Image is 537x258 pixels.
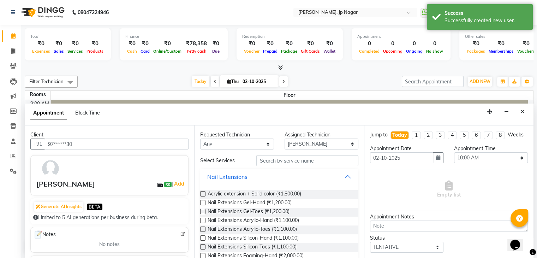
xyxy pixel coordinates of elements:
[36,179,95,189] div: [PERSON_NAME]
[164,182,172,187] span: ₹0
[412,131,421,139] li: 1
[392,131,407,139] div: Today
[34,202,83,212] button: Generate AI Insights
[402,76,464,87] input: Search Appointment
[200,131,274,139] div: Requested Technician
[299,40,322,48] div: ₹0
[29,100,50,107] div: 9:00 AM
[496,131,505,139] li: 8
[208,225,297,234] span: Nail Extensions Acrylic-Toes (₹1,100.00)
[381,49,404,54] span: Upcoming
[279,49,299,54] span: Package
[45,139,189,149] input: Search by Name/Mobile/Email/Code
[183,40,210,48] div: ₹78,358
[404,49,424,54] span: Ongoing
[185,49,208,54] span: Petty cash
[256,155,358,166] input: Search by service name
[487,49,515,54] span: Memberships
[208,234,299,243] span: Nail Extensions Silicon-Hand (₹1,100.00)
[30,131,189,139] div: Client
[75,110,100,116] span: Block Time
[125,34,222,40] div: Finance
[424,131,433,139] li: 2
[370,234,444,242] div: Status
[18,2,66,22] img: logo
[242,49,261,54] span: Voucher
[515,49,537,54] span: Vouchers
[472,131,481,139] li: 6
[470,79,490,84] span: ADD NEW
[51,91,528,100] span: Floor
[66,40,85,48] div: ₹0
[515,40,537,48] div: ₹0
[208,243,297,252] span: Nail Extensions Silicon-Toes (₹1,100.00)
[30,107,67,119] span: Appointment
[208,208,290,217] span: Nail Extensions Gel-Toes (₹1,200.00)
[240,76,276,87] input: 2025-10-02
[87,204,102,210] span: BETA
[30,49,52,54] span: Expenses
[52,40,66,48] div: ₹0
[25,91,50,98] div: Rooms
[52,49,66,54] span: Sales
[203,170,355,183] button: Nail Extensions
[261,49,279,54] span: Prepaid
[448,131,457,139] li: 4
[465,40,487,48] div: ₹0
[30,139,45,149] button: +91
[370,131,388,139] div: Jump to
[210,49,221,54] span: Due
[242,40,261,48] div: ₹0
[242,34,337,40] div: Redemption
[437,181,461,199] span: Empty list
[85,49,105,54] span: Products
[484,131,493,139] li: 7
[279,40,299,48] div: ₹0
[30,34,105,40] div: Total
[173,180,185,188] a: Add
[518,106,528,117] button: Close
[424,40,445,48] div: 0
[40,158,61,179] img: avatar
[125,40,139,48] div: ₹0
[151,49,183,54] span: Online/Custom
[468,77,492,87] button: ADD NEW
[30,40,52,48] div: ₹0
[404,40,424,48] div: 0
[370,145,444,152] div: Appointment Date
[261,40,279,48] div: ₹0
[207,172,247,181] div: Nail Extensions
[285,131,358,139] div: Assigned Technician
[208,190,301,199] span: Acrylic extension + Solid color (₹1,800.00)
[29,78,64,84] span: Filter Technician
[381,40,404,48] div: 0
[192,76,209,87] span: Today
[322,49,337,54] span: Wallet
[139,49,151,54] span: Card
[508,131,524,139] div: Weeks
[66,49,85,54] span: Services
[322,40,337,48] div: ₹0
[208,217,299,225] span: Nail Extensions Acrylic-Hand (₹1,100.00)
[125,49,139,54] span: Cash
[357,40,381,48] div: 0
[454,145,528,152] div: Appointment Time
[151,40,183,48] div: ₹0
[507,230,530,251] iframe: chat widget
[487,40,515,48] div: ₹0
[370,152,434,163] input: yyyy-mm-dd
[78,2,109,22] b: 08047224946
[444,17,527,24] div: Successfully created new user.
[370,213,528,221] div: Appointment Notes
[424,49,445,54] span: No show
[226,79,240,84] span: Thu
[465,49,487,54] span: Packages
[99,241,120,248] span: No notes
[195,157,251,164] div: Select Services
[85,40,105,48] div: ₹0
[172,180,185,188] span: |
[33,214,186,221] div: Limited to 5 AI generations per business during beta.
[34,230,56,239] span: Notes
[210,40,222,48] div: ₹0
[299,49,322,54] span: Gift Cards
